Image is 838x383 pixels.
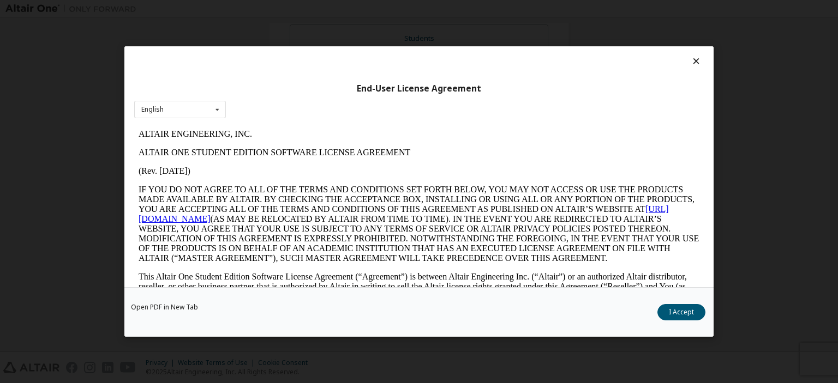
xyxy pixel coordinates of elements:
[134,83,704,94] div: End-User License Agreement
[131,304,198,311] a: Open PDF in New Tab
[141,106,164,113] div: English
[4,23,565,33] p: ALTAIR ONE STUDENT EDITION SOFTWARE LICENSE AGREEMENT
[4,4,565,14] p: ALTAIR ENGINEERING, INC.
[4,60,565,138] p: IF YOU DO NOT AGREE TO ALL OF THE TERMS AND CONDITIONS SET FORTH BELOW, YOU MAY NOT ACCESS OR USE...
[4,147,565,186] p: This Altair One Student Edition Software License Agreement (“Agreement”) is between Altair Engine...
[4,41,565,51] p: (Rev. [DATE])
[4,80,535,99] a: [URL][DOMAIN_NAME]
[657,304,705,320] button: I Accept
